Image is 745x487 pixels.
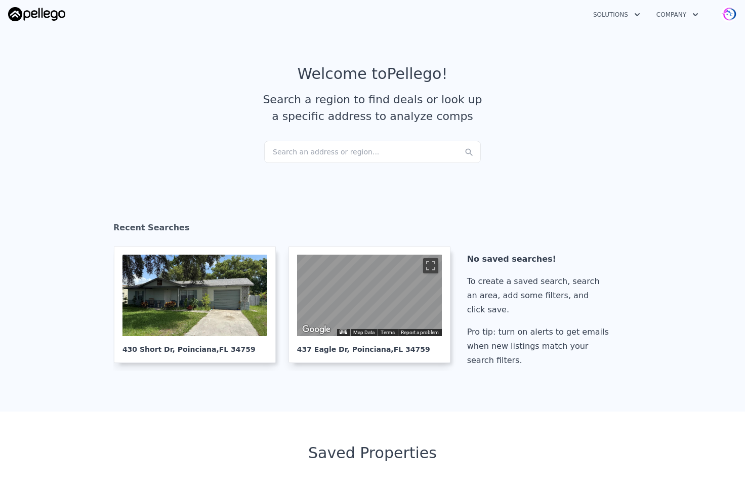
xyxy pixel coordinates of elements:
button: Keyboard shortcuts [340,330,347,334]
span: , FL 34759 [391,345,430,353]
div: To create a saved search, search an area, add some filters, and click save. [467,274,613,317]
a: Map 437 Eagle Dr, Poinciana,FL 34759 [288,246,459,363]
div: Search a region to find deals or look up a specific address to analyze comps [259,91,486,125]
div: 430 Short Dr , Poinciana [122,336,267,354]
div: Pro tip: turn on alerts to get emails when new listings match your search filters. [467,325,613,368]
div: Welcome to Pellego ! [298,65,448,83]
div: No saved searches! [467,252,613,266]
div: Map [297,255,442,336]
div: Street View [297,255,442,336]
button: Company [648,6,707,24]
div: Recent Searches [113,214,632,246]
div: 437 Eagle Dr , Poinciana [297,336,442,354]
button: Toggle fullscreen view [423,258,438,273]
div: Search an address or region... [264,141,481,163]
img: Google [300,323,333,336]
a: Terms (opens in new tab) [381,330,395,335]
span: , FL 34759 [216,345,255,353]
img: avatar [721,6,737,22]
button: Solutions [585,6,648,24]
a: Open this area in Google Maps (opens a new window) [300,323,333,336]
img: Pellego [8,7,65,21]
a: 430 Short Dr, Poinciana,FL 34759 [114,246,284,363]
button: Map Data [353,329,375,336]
a: Report a problem [401,330,439,335]
div: Saved Properties [113,444,632,462]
